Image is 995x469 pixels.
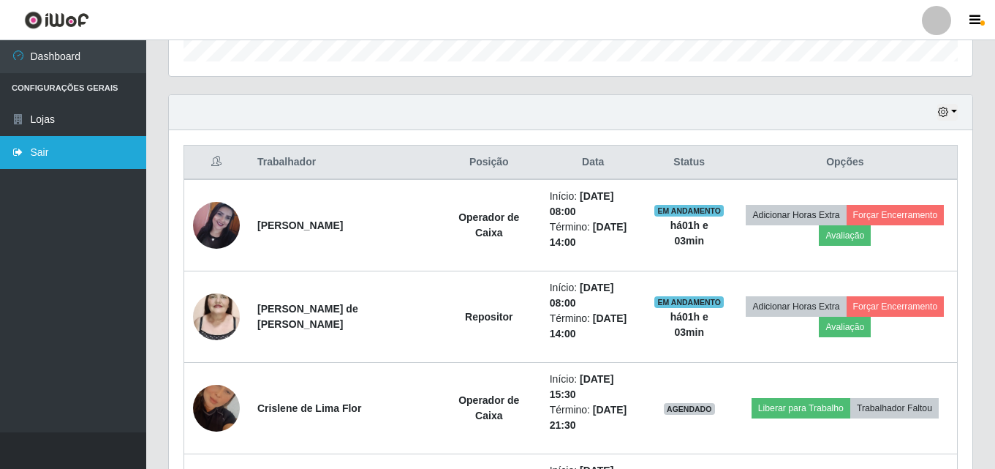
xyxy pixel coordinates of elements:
button: Trabalhador Faltou [850,398,939,419]
strong: há 01 h e 03 min [670,311,708,338]
strong: Repositor [465,311,512,323]
li: Término: [550,402,637,433]
button: Forçar Encerramento [847,205,945,225]
button: Avaliação [819,317,871,337]
li: Início: [550,189,637,220]
strong: Operador de Caixa [458,211,519,239]
strong: [PERSON_NAME] de [PERSON_NAME] [257,303,358,330]
img: 1745854264697.jpeg [193,275,240,359]
th: Posição [437,146,541,180]
span: AGENDADO [664,403,715,415]
span: EM ANDAMENTO [654,296,724,308]
li: Término: [550,311,637,342]
button: Avaliação [819,225,871,246]
th: Data [541,146,646,180]
li: Término: [550,220,637,250]
time: [DATE] 08:00 [550,282,614,309]
time: [DATE] 08:00 [550,190,614,217]
img: 1752499690681.jpeg [193,202,240,249]
th: Opções [733,146,958,180]
strong: [PERSON_NAME] [257,220,343,231]
th: Status [646,146,733,180]
th: Trabalhador [249,146,437,180]
li: Início: [550,372,637,402]
strong: há 01 h e 03 min [670,220,708,247]
li: Início: [550,280,637,311]
button: Adicionar Horas Extra [746,296,846,317]
time: [DATE] 15:30 [550,373,614,400]
strong: Crislene de Lima Flor [257,402,361,414]
strong: Operador de Caixa [458,394,519,421]
span: EM ANDAMENTO [654,205,724,217]
button: Forçar Encerramento [847,296,945,317]
button: Liberar para Trabalho [752,398,850,419]
img: CoreUI Logo [24,11,89,29]
button: Adicionar Horas Extra [746,205,846,225]
img: 1710860479647.jpeg [193,367,240,450]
